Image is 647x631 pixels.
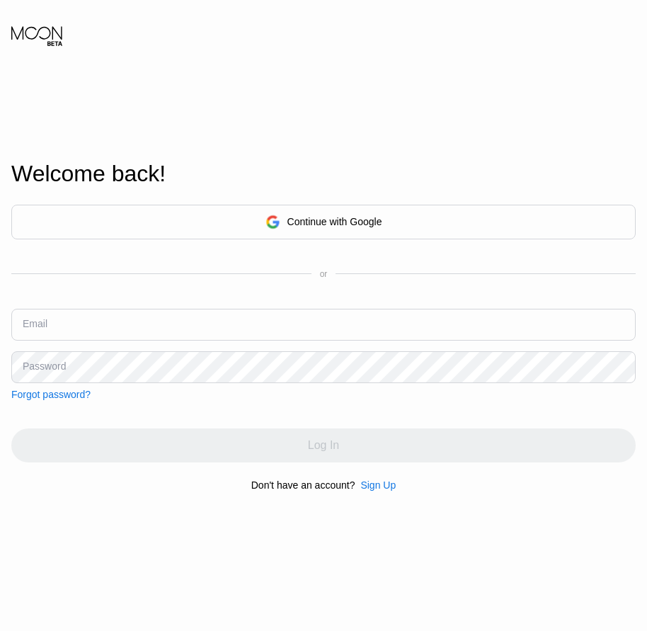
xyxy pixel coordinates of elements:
[11,389,91,400] div: Forgot password?
[11,161,636,187] div: Welcome back!
[251,479,355,491] div: Don't have an account?
[360,479,396,491] div: Sign Up
[11,205,636,239] div: Continue with Google
[320,269,328,279] div: or
[287,216,382,227] div: Continue with Google
[355,479,396,491] div: Sign Up
[23,318,47,329] div: Email
[23,360,66,372] div: Password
